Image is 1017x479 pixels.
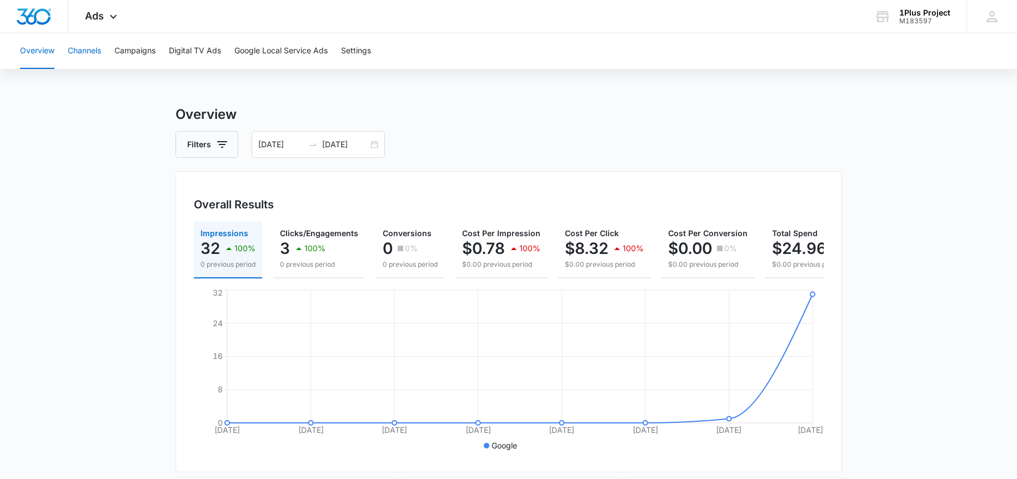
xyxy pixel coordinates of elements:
button: Campaigns [114,33,156,69]
span: Ads [85,10,104,22]
span: Total Spend [772,228,818,238]
input: Start date [258,138,304,151]
button: Channels [68,33,101,69]
p: 100% [519,245,540,252]
p: 0 [383,239,393,257]
tspan: [DATE] [382,425,407,435]
div: account id [899,17,950,25]
tspan: 32 [213,288,223,297]
p: 100% [623,245,644,252]
tspan: [DATE] [465,425,490,435]
p: Google [492,440,517,451]
span: Impressions [201,228,248,238]
p: $24.96 [772,239,826,257]
p: 100% [234,245,255,252]
p: 0 previous period [201,260,255,270]
span: Cost Per Impression [462,228,540,238]
span: Cost Per Click [565,228,619,238]
button: Settings [341,33,371,69]
span: Cost Per Conversion [668,228,748,238]
p: $0.00 [668,239,712,257]
p: 3 [280,239,290,257]
tspan: [DATE] [716,425,742,435]
p: $0.00 previous period [668,260,748,270]
tspan: [DATE] [798,425,823,435]
p: 0 previous period [383,260,438,270]
tspan: [DATE] [298,425,323,435]
input: End date [322,138,368,151]
span: swap-right [309,140,318,149]
tspan: [DATE] [632,425,658,435]
p: 100% [304,245,325,252]
span: Clicks/Engagements [280,228,358,238]
p: $0.78 [462,239,505,257]
button: Filters [176,131,238,158]
tspan: [DATE] [214,425,240,435]
p: $0.00 previous period [772,260,862,270]
button: Overview [20,33,54,69]
button: Digital TV Ads [169,33,221,69]
p: 32 [201,239,220,257]
tspan: 24 [213,318,223,328]
p: 0% [724,245,737,252]
p: 0 previous period [280,260,358,270]
div: account name [899,8,950,17]
span: to [309,140,318,149]
tspan: 16 [213,351,223,361]
tspan: 0 [218,418,223,427]
span: Conversions [383,228,432,238]
h3: Overview [176,104,842,124]
p: 0% [405,245,418,252]
h3: Overall Results [194,196,274,213]
tspan: 8 [218,385,223,394]
button: Google Local Service Ads [234,33,328,69]
tspan: [DATE] [549,425,574,435]
p: $0.00 previous period [462,260,540,270]
p: $8.32 [565,239,608,257]
p: $0.00 previous period [565,260,644,270]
